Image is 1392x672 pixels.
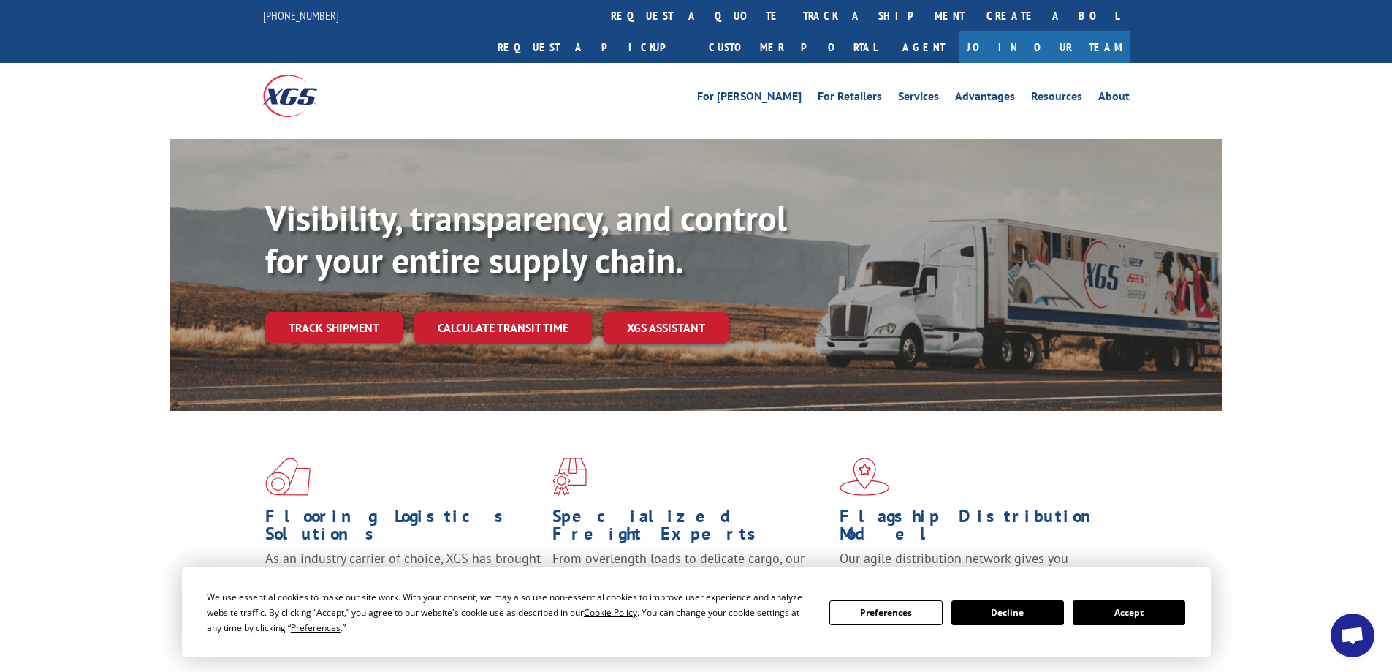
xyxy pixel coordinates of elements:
[1098,91,1130,107] a: About
[959,31,1130,63] a: Join Our Team
[898,91,939,107] a: Services
[697,91,802,107] a: For [PERSON_NAME]
[265,312,403,343] a: Track shipment
[265,550,541,602] span: As an industry carrier of choice, XGS has brought innovation and dedication to flooring logistics...
[414,312,592,344] a: Calculate transit time
[552,458,587,496] img: xgs-icon-focused-on-flooring-red
[265,507,541,550] h1: Flooring Logistics Solutions
[207,589,812,635] div: We use essential cookies to make our site work. With your consent, we may also use non-essential ...
[604,312,729,344] a: XGS ASSISTANT
[888,31,959,63] a: Agent
[487,31,698,63] a: Request a pickup
[955,91,1015,107] a: Advantages
[840,550,1108,584] span: Our agile distribution network gives you nationwide inventory management on demand.
[182,567,1211,657] div: Cookie Consent Prompt
[698,31,888,63] a: Customer Portal
[291,622,341,634] span: Preferences
[829,600,942,625] button: Preferences
[818,91,882,107] a: For Retailers
[1331,614,1374,657] div: Open chat
[840,507,1116,550] h1: Flagship Distribution Model
[840,458,890,496] img: xgs-icon-flagship-distribution-model-red
[584,606,637,619] span: Cookie Policy
[1073,600,1185,625] button: Accept
[1031,91,1082,107] a: Resources
[265,195,787,283] b: Visibility, transparency, and control for your entire supply chain.
[552,507,829,550] h1: Specialized Freight Experts
[263,8,339,23] a: [PHONE_NUMBER]
[552,550,829,615] p: From overlength loads to delicate cargo, our experienced staff knows the best way to move your fr...
[265,458,311,496] img: xgs-icon-total-supply-chain-intelligence-red
[951,600,1064,625] button: Decline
